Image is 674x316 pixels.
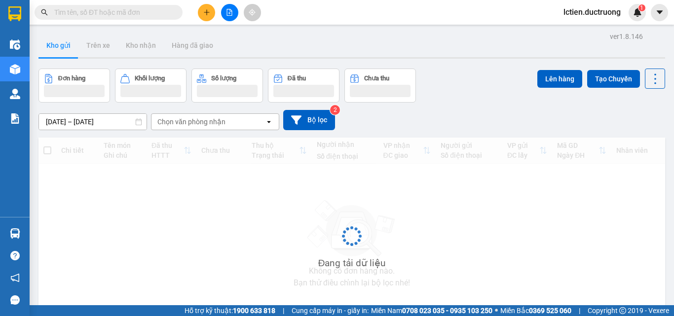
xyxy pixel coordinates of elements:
[288,75,306,82] div: Đã thu
[10,295,20,305] span: message
[191,69,263,103] button: Số lượng
[244,4,261,21] button: aim
[655,8,664,17] span: caret-down
[54,7,171,18] input: Tìm tên, số ĐT hoặc mã đơn
[587,70,640,88] button: Tạo Chuyến
[10,251,20,260] span: question-circle
[233,307,275,315] strong: 1900 633 818
[344,69,416,103] button: Chưa thu
[203,9,210,16] span: plus
[500,305,571,316] span: Miền Bắc
[41,9,48,16] span: search
[610,31,643,42] div: ver 1.8.146
[640,4,643,11] span: 1
[135,75,165,82] div: Khối lượng
[10,39,20,50] img: warehouse-icon
[10,113,20,124] img: solution-icon
[579,305,580,316] span: |
[330,105,340,115] sup: 2
[198,4,215,21] button: plus
[118,34,164,57] button: Kho nhận
[10,89,20,99] img: warehouse-icon
[8,6,21,21] img: logo-vxr
[495,309,498,313] span: ⚪️
[364,75,389,82] div: Chưa thu
[10,273,20,282] span: notification
[10,64,20,74] img: warehouse-icon
[556,6,629,18] span: lctien.ductruong
[268,69,339,103] button: Đã thu
[185,305,275,316] span: Hỗ trợ kỹ thuật:
[115,69,187,103] button: Khối lượng
[265,118,273,126] svg: open
[249,9,256,16] span: aim
[371,305,492,316] span: Miền Nam
[58,75,85,82] div: Đơn hàng
[157,117,225,127] div: Chọn văn phòng nhận
[38,34,78,57] button: Kho gửi
[318,256,386,271] div: Đang tải dữ liệu
[10,228,20,239] img: warehouse-icon
[633,8,642,17] img: icon-new-feature
[39,114,147,130] input: Select a date range.
[38,69,110,103] button: Đơn hàng
[529,307,571,315] strong: 0369 525 060
[638,4,645,11] sup: 1
[221,4,238,21] button: file-add
[283,110,335,130] button: Bộ lọc
[283,305,284,316] span: |
[619,307,626,314] span: copyright
[651,4,668,21] button: caret-down
[211,75,236,82] div: Số lượng
[164,34,221,57] button: Hàng đã giao
[402,307,492,315] strong: 0708 023 035 - 0935 103 250
[226,9,233,16] span: file-add
[537,70,582,88] button: Lên hàng
[78,34,118,57] button: Trên xe
[292,305,369,316] span: Cung cấp máy in - giấy in:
